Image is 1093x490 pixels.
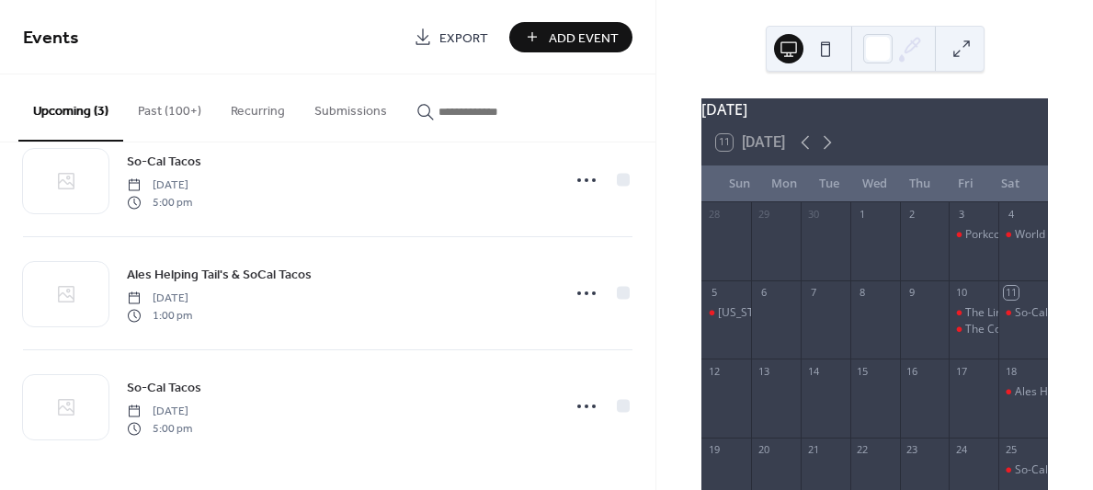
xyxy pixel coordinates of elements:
[127,177,192,194] span: [DATE]
[954,286,968,300] div: 10
[757,364,770,378] div: 13
[1004,286,1018,300] div: 11
[439,28,488,48] span: Export
[707,364,721,378] div: 12
[23,20,79,56] span: Events
[905,286,919,300] div: 9
[806,443,820,457] div: 21
[509,22,632,52] button: Add Event
[1015,462,1081,478] div: So-Cal Tacos
[707,286,721,300] div: 5
[998,384,1048,400] div: Ales Helping Tail's & SoCal Tacos
[965,227,1029,243] div: Porkccentric
[400,22,502,52] a: Export
[127,379,201,398] span: So-Cal Tacos
[127,151,201,172] a: So-Cal Tacos
[1004,364,1018,378] div: 18
[127,264,312,285] a: Ales Helping Tail's & SoCal Tacos
[856,364,870,378] div: 15
[905,443,919,457] div: 23
[998,227,1048,243] div: World Plates food truck
[549,28,619,48] span: Add Event
[701,305,751,321] div: Nebraska Hop Growers Event
[943,165,988,202] div: Fri
[998,305,1048,321] div: So-Cal Tacos
[905,364,919,378] div: 16
[127,266,312,285] span: Ales Helping Tail's & SoCal Tacos
[856,286,870,300] div: 8
[1015,305,1081,321] div: So-Cal Tacos
[18,74,123,142] button: Upcoming (3)
[806,208,820,222] div: 30
[127,307,192,324] span: 1:00 pm
[897,165,942,202] div: Thu
[757,443,770,457] div: 20
[1004,443,1018,457] div: 25
[949,227,998,243] div: Porkccentric
[856,443,870,457] div: 22
[707,443,721,457] div: 19
[856,208,870,222] div: 1
[949,305,998,321] div: The Link Theory
[852,165,897,202] div: Wed
[806,364,820,378] div: 14
[998,462,1048,478] div: So-Cal Tacos
[806,286,820,300] div: 7
[718,305,880,321] div: [US_STATE] Hop Growers Event
[701,98,1048,120] div: [DATE]
[127,420,192,437] span: 5:00 pm
[757,286,770,300] div: 6
[988,165,1033,202] div: Sat
[757,208,770,222] div: 29
[127,291,192,307] span: [DATE]
[216,74,300,140] button: Recurring
[954,443,968,457] div: 24
[707,208,721,222] div: 28
[905,208,919,222] div: 2
[762,165,807,202] div: Mon
[123,74,216,140] button: Past (100+)
[300,74,402,140] button: Submissions
[965,322,1083,337] div: The Corndog Company
[949,322,998,337] div: The Corndog Company
[716,165,761,202] div: Sun
[954,208,968,222] div: 3
[127,153,201,172] span: So-Cal Tacos
[1004,208,1018,222] div: 4
[807,165,852,202] div: Tue
[127,194,192,211] span: 5:00 pm
[965,305,1046,321] div: The Link Theory
[127,404,192,420] span: [DATE]
[127,377,201,398] a: So-Cal Tacos
[954,364,968,378] div: 17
